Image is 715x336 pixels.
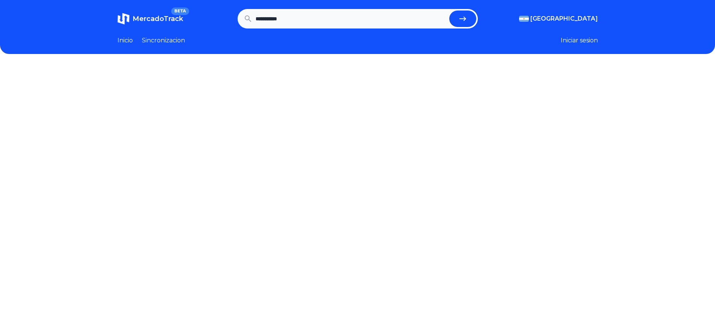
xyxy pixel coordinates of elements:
a: Sincronizacion [142,36,185,45]
a: MercadoTrackBETA [117,13,183,25]
a: Inicio [117,36,133,45]
span: BETA [171,7,189,15]
span: MercadoTrack [132,15,183,23]
span: [GEOGRAPHIC_DATA] [530,14,598,23]
button: [GEOGRAPHIC_DATA] [519,14,598,23]
img: MercadoTrack [117,13,129,25]
button: Iniciar sesion [561,36,598,45]
img: Argentina [519,16,529,22]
